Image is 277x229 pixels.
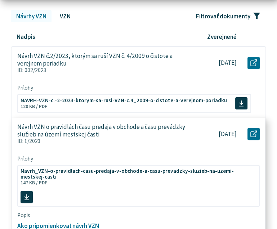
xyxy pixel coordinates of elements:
[17,52,186,67] p: Návrh VZN č.2/2023, ktorým sa ruší VZN č. 4/2009 o čistote a verejnom poriadku
[17,165,260,207] a: Navrh_VZN-o-pravidlach-casu-predaja-v-obchode-a-casu-prevadzky-sluzieb-na-uzemi-mestskej-casti 14...
[17,212,260,219] span: Popis
[17,67,186,73] p: ID: 002/2023
[219,130,237,138] p: [DATE]
[17,94,251,113] a: NAVRH-VZN-c.-2-2023-ktorym-sa-rusi-VZN-c.4_2009-o-cistote-a-verejnom-poriadku 120 KB / PDF
[21,103,47,109] span: 120 KB / PDF
[207,33,237,41] p: Zverejnené
[17,123,186,138] p: Návrh VZN o pravidlách času predaja v obchode a času prevádzky služieb na území mestskej časti
[17,156,260,162] span: Prílohy
[17,33,35,41] p: Nadpis
[21,168,248,179] span: Navrh_VZN-o-pravidlach-casu-predaja-v-obchode-a-casu-prevadzky-sluzieb-na-uzemi-mestskej-casti
[11,10,52,22] a: Návrhy VZN
[190,10,266,22] button: Filtrovať dokumenty
[21,98,227,103] span: NAVRH-VZN-c.-2-2023-ktorym-sa-rusi-VZN-c.4_2009-o-cistote-a-verejnom-poriadku
[21,180,47,186] span: 147 KB / PDF
[196,13,250,20] span: Filtrovať dokumenty
[219,59,237,67] p: [DATE]
[54,10,76,22] a: VZN
[17,85,260,91] span: Prílohy
[17,138,186,144] p: ID: 1/2023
